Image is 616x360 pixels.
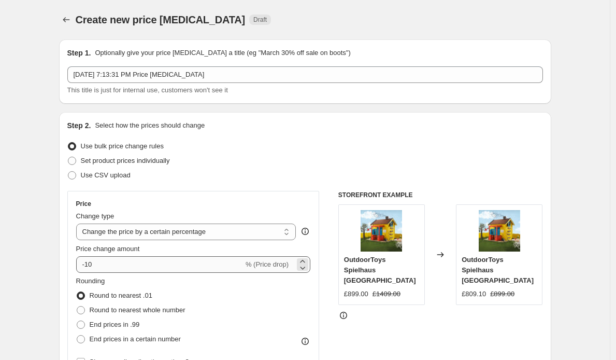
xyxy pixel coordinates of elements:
[253,16,267,24] span: Draft
[59,12,74,27] button: Price change jobs
[76,200,91,208] h3: Price
[90,292,152,299] span: Round to nearest .01
[462,256,534,284] span: OutdoorToys Spielhaus [GEOGRAPHIC_DATA]
[76,212,114,220] span: Change type
[67,48,91,58] h2: Step 1.
[67,66,543,83] input: 30% off holiday sale
[361,210,402,252] img: polhus_pippi_0022_copy_80x.jpg
[76,277,105,285] span: Rounding
[300,226,310,237] div: help
[90,306,185,314] span: Round to nearest whole number
[81,142,164,150] span: Use bulk price change rules
[344,289,368,299] div: £899.00
[76,245,140,253] span: Price change amount
[81,171,131,179] span: Use CSV upload
[67,86,228,94] span: This title is just for internal use, customers won't see it
[462,289,486,299] div: £809.10
[95,120,205,131] p: Select how the prices should change
[76,14,246,25] span: Create new price [MEDICAL_DATA]
[90,335,181,343] span: End prices in a certain number
[90,321,140,328] span: End prices in .99
[479,210,520,252] img: polhus_pippi_0022_copy_80x.jpg
[338,191,543,199] h6: STOREFRONT EXAMPLE
[373,289,400,299] strike: £1409.00
[344,256,416,284] span: OutdoorToys Spielhaus [GEOGRAPHIC_DATA]
[490,289,514,299] strike: £899.00
[67,120,91,131] h2: Step 2.
[95,48,350,58] p: Optionally give your price [MEDICAL_DATA] a title (eg "March 30% off sale on boots")
[76,256,243,273] input: -15
[246,260,289,268] span: % (Price drop)
[81,157,170,164] span: Set product prices individually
